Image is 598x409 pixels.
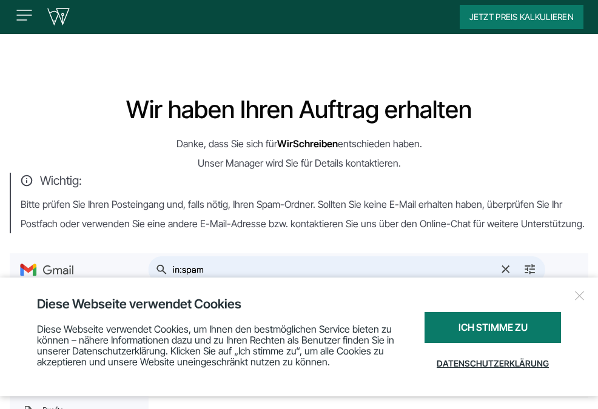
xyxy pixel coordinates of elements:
h1: Wir haben Ihren Auftrag erhalten [10,98,588,122]
p: Unser Manager wird Sie für Details kontaktieren. [10,153,588,173]
strong: WirSchreiben [277,138,338,150]
p: Danke, dass Sie sich für entschieden haben. [10,134,588,153]
span: Wichtig: [21,173,588,188]
button: Jetzt Preis kalkulieren [460,5,583,29]
div: Diese Webseite verwendet Cookies [37,296,561,312]
p: Bitte prüfen Sie Ihren Posteingang und, falls nötig, Ihren Spam-Ordner. Sollten Sie keine E-Mail ... [21,195,588,233]
img: wirschreiben [46,8,70,26]
img: Menu open [15,5,34,25]
div: Diese Webseite verwendet Cookies, um Ihnen den bestmöglichen Service bieten zu können – nähere In... [37,312,394,378]
div: Ich stimme zu [425,312,561,343]
a: Datenschutzerklärung [425,349,561,378]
